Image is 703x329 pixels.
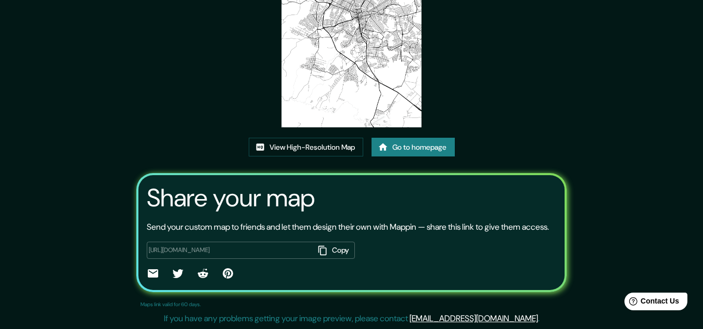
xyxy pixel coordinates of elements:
[314,242,355,259] button: Copy
[372,138,455,157] a: Go to homepage
[610,288,692,318] iframe: Help widget launcher
[147,221,549,233] p: Send your custom map to friends and let them design their own with Mappin — share this link to gi...
[147,183,315,213] h3: Share your map
[164,312,540,325] p: If you have any problems getting your image preview, please contact .
[410,313,538,324] a: [EMAIL_ADDRESS][DOMAIN_NAME]
[140,300,201,308] p: Maps link valid for 60 days.
[249,138,363,157] a: View High-Resolution Map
